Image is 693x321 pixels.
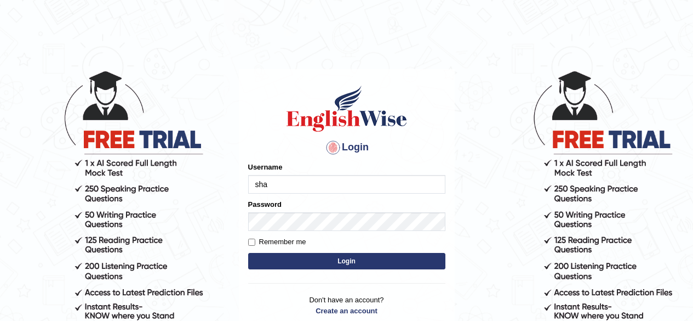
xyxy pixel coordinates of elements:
[284,84,409,133] img: Logo of English Wise sign in for intelligent practice with AI
[248,139,445,156] h4: Login
[248,199,282,210] label: Password
[248,306,445,316] a: Create an account
[248,239,255,246] input: Remember me
[248,162,283,172] label: Username
[248,236,306,247] label: Remember me
[248,253,445,269] button: Login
